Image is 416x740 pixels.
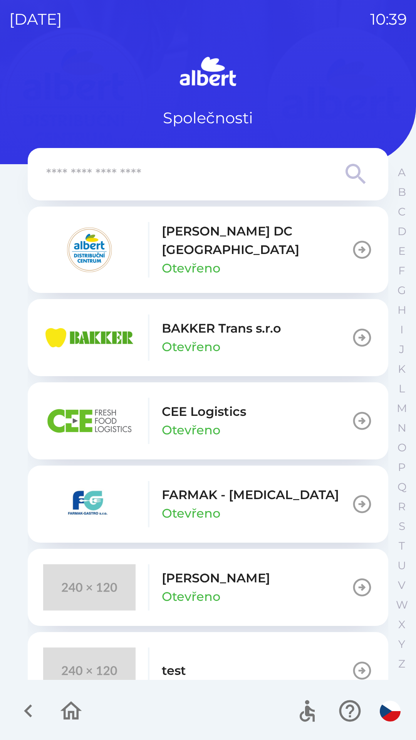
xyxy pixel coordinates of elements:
[400,323,403,336] p: I
[162,569,270,587] p: [PERSON_NAME]
[398,225,406,238] p: D
[162,259,220,277] p: Otevřeno
[398,284,406,297] p: G
[392,241,411,261] button: E
[43,647,136,694] img: 240x120
[398,461,406,474] p: P
[392,575,411,595] button: V
[28,207,388,293] button: [PERSON_NAME] DC [GEOGRAPHIC_DATA]Otevřeno
[398,303,406,317] p: H
[392,202,411,222] button: C
[162,338,220,356] p: Otevřeno
[398,166,406,179] p: A
[28,382,388,459] button: CEE LogisticsOtevřeno
[398,205,406,219] p: C
[398,264,405,277] p: F
[28,54,388,91] img: Logo
[392,399,411,418] button: M
[399,520,405,533] p: S
[398,579,406,592] p: V
[28,466,388,543] button: FARMAK - [MEDICAL_DATA]Otevřeno
[392,261,411,281] button: F
[380,701,401,721] img: cs flag
[399,343,404,356] p: J
[43,481,136,527] img: 5ee10d7b-21a5-4c2b-ad2f-5ef9e4226557.png
[398,421,406,435] p: N
[162,402,246,421] p: CEE Logistics
[398,637,405,651] p: Y
[399,382,405,395] p: L
[392,222,411,241] button: D
[162,222,351,259] p: [PERSON_NAME] DC [GEOGRAPHIC_DATA]
[162,319,281,338] p: BAKKER Trans s.r.o
[392,281,411,300] button: G
[162,504,220,523] p: Otevřeno
[392,556,411,575] button: U
[392,615,411,634] button: X
[392,654,411,674] button: Z
[43,398,136,444] img: ba8847e2-07ef-438b-a6f1-28de549c3032.png
[398,185,406,199] p: B
[392,163,411,182] button: A
[398,500,406,513] p: R
[396,598,408,612] p: W
[392,477,411,497] button: Q
[398,480,406,494] p: Q
[392,595,411,615] button: W
[398,441,406,454] p: O
[392,438,411,457] button: O
[397,402,407,415] p: M
[43,314,136,361] img: eba99837-dbda-48f3-8a63-9647f5990611.png
[399,539,405,553] p: T
[398,559,406,572] p: U
[43,227,136,273] img: 092fc4fe-19c8-4166-ad20-d7efd4551fba.png
[162,486,339,504] p: FARMAK - [MEDICAL_DATA]
[398,657,405,671] p: Z
[9,8,62,31] p: [DATE]
[392,182,411,202] button: B
[392,379,411,399] button: L
[392,516,411,536] button: S
[392,340,411,359] button: J
[28,549,388,626] button: [PERSON_NAME]Otevřeno
[392,320,411,340] button: I
[370,8,407,31] p: 10:39
[28,632,388,709] button: test
[162,421,220,439] p: Otevřeno
[392,634,411,654] button: Y
[392,359,411,379] button: K
[392,497,411,516] button: R
[43,564,136,610] img: 240x120
[398,362,406,376] p: K
[392,457,411,477] button: P
[398,244,406,258] p: E
[28,299,388,376] button: BAKKER Trans s.r.oOtevřeno
[162,661,186,680] p: test
[392,300,411,320] button: H
[162,587,220,606] p: Otevřeno
[163,106,253,129] p: Společnosti
[398,618,405,631] p: X
[392,536,411,556] button: T
[392,418,411,438] button: N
